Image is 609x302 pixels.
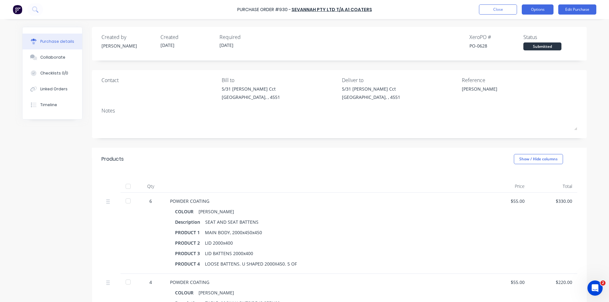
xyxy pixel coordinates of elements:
div: Created by [101,33,155,41]
div: PRODUCT 1 [175,228,205,237]
a: SEVANNAH PTY LTD T/A A1 Coaters [291,6,372,13]
button: Linked Orders [23,81,82,97]
span: 2 [600,280,606,286]
div: Total [530,180,577,193]
div: Collaborate [40,55,65,60]
div: $220.00 [535,279,572,286]
div: Status [523,33,577,41]
div: Created [160,33,214,41]
div: Purchase details [40,39,74,44]
div: Checklists 0/0 [40,70,68,76]
button: Close [479,4,517,15]
div: LOOSE BATTENS. U SHAPED 2000X450. 5 OF [205,259,297,268]
button: Purchase details [23,34,82,49]
div: [PERSON_NAME] [101,42,155,49]
div: Contact [101,76,217,84]
div: LID 2000x400 [205,238,233,247]
div: 6 [141,198,160,204]
div: POWDER COATING [170,279,477,286]
div: $55.00 [487,198,525,204]
div: Timeline [40,102,57,108]
div: PRODUCT 2 [175,238,205,247]
div: [PERSON_NAME] [199,207,234,216]
button: Checklists 0/0 [23,65,82,81]
div: Description [175,217,205,227]
div: $55.00 [487,279,525,286]
div: COLOUR [175,288,199,297]
iframe: Intercom live chat [587,280,603,296]
div: Qty [136,180,165,193]
div: [GEOGRAPHIC_DATA], , 4551 [222,94,280,100]
div: SEAT AND SEAT BATTENS [205,217,259,227]
div: PRODUCT 4 [175,259,205,268]
div: Submitted [523,42,561,50]
div: 5/31 [PERSON_NAME] Cct [222,86,280,92]
button: Show / Hide columns [514,154,563,164]
div: COLOUR [175,207,199,216]
div: Purchase Order #930 - [237,6,291,13]
div: Notes [101,107,577,114]
div: Required [219,33,273,41]
div: Products [101,155,124,163]
div: Linked Orders [40,86,68,92]
div: LID BATTENS 2000x400 [205,249,253,258]
div: MAIN BODY, 2000x450x450 [205,228,262,237]
div: POWDER COATING [170,198,477,204]
div: Bill to [222,76,337,84]
button: Timeline [23,97,82,113]
div: Price [482,180,530,193]
button: Options [522,4,553,15]
div: [PERSON_NAME] [199,288,234,297]
div: Xero PO # [469,33,523,41]
div: 5/31 [PERSON_NAME] Cct [342,86,400,92]
div: PO-0628 [469,42,523,49]
div: Deliver to [342,76,457,84]
div: Reference [462,76,577,84]
img: Factory [13,5,22,14]
textarea: [PERSON_NAME] [462,86,541,100]
button: Edit Purchase [558,4,596,15]
button: Collaborate [23,49,82,65]
div: $330.00 [535,198,572,204]
div: PRODUCT 3 [175,249,205,258]
div: [GEOGRAPHIC_DATA], , 4551 [342,94,400,100]
div: 4 [141,279,160,286]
